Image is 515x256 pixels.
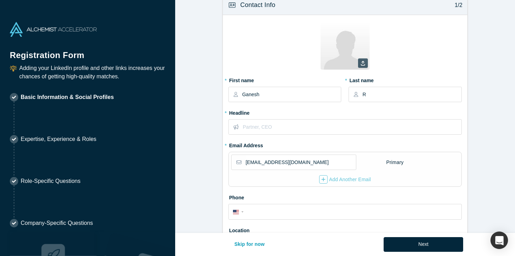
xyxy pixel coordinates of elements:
p: Role-Specific Questions [21,177,81,185]
button: Add Another Email [319,175,371,184]
p: Expertise, Experience & Roles [21,135,96,143]
p: Basic Information & Social Profiles [21,93,114,101]
img: Alchemist Accelerator Logo [10,22,97,37]
label: Phone [228,192,462,201]
label: Email Address [228,140,263,149]
p: Company-Specific Questions [21,219,93,227]
button: Skip for now [227,237,272,252]
h3: Contact Info [240,0,275,10]
label: First name [228,74,341,84]
p: Adding your LinkedIn profile and other links increases your chances of getting high-quality matches. [19,64,165,81]
p: 1/2 [451,1,462,9]
button: Next [384,237,463,252]
img: Profile user default [321,21,370,70]
label: Last name [349,74,461,84]
h1: Registration Form [10,42,165,62]
div: Primary [386,156,404,169]
label: Headline [228,107,462,117]
label: Location [228,225,462,234]
input: Partner, CEO [243,120,461,134]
